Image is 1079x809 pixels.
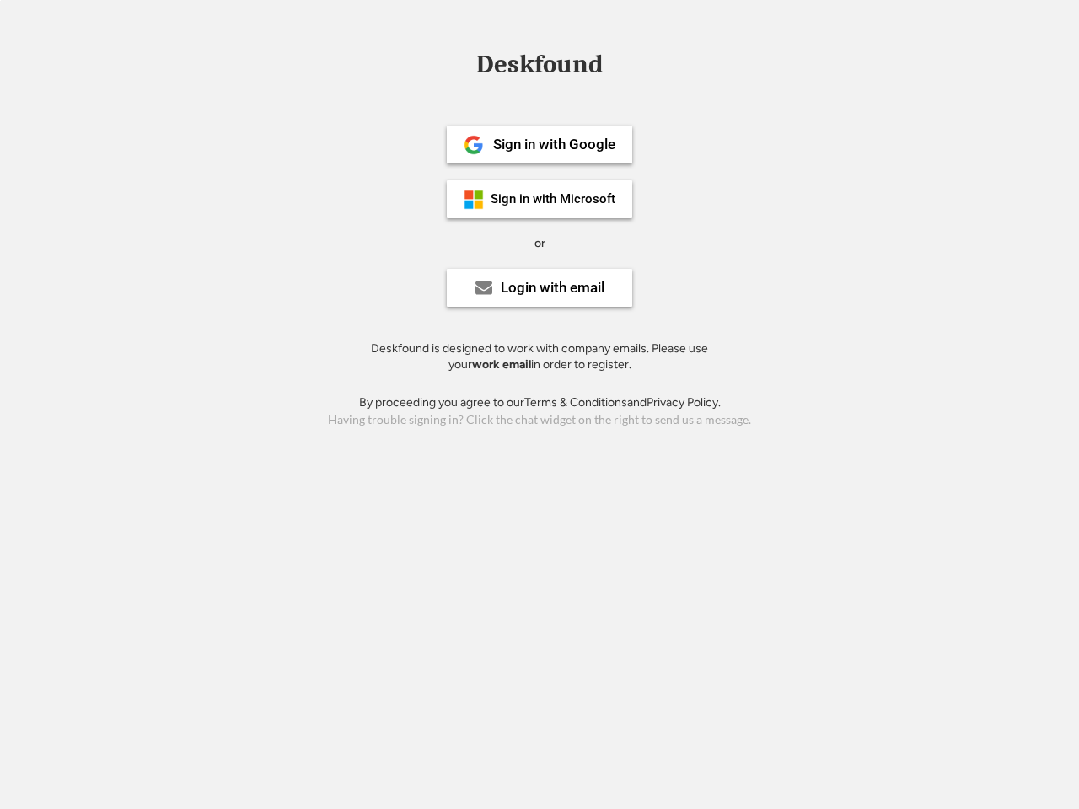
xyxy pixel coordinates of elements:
div: By proceeding you agree to our and [359,394,721,411]
div: or [534,235,545,252]
a: Privacy Policy. [647,395,721,410]
a: Terms & Conditions [524,395,627,410]
div: Deskfound [468,51,611,78]
strong: work email [472,357,531,372]
img: ms-symbollockup_mssymbol_19.png [464,190,484,210]
div: Sign in with Google [493,137,615,152]
div: Login with email [501,281,604,295]
img: 1024px-Google__G__Logo.svg.png [464,135,484,155]
div: Sign in with Microsoft [491,193,615,206]
div: Deskfound is designed to work with company emails. Please use your in order to register. [350,340,729,373]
